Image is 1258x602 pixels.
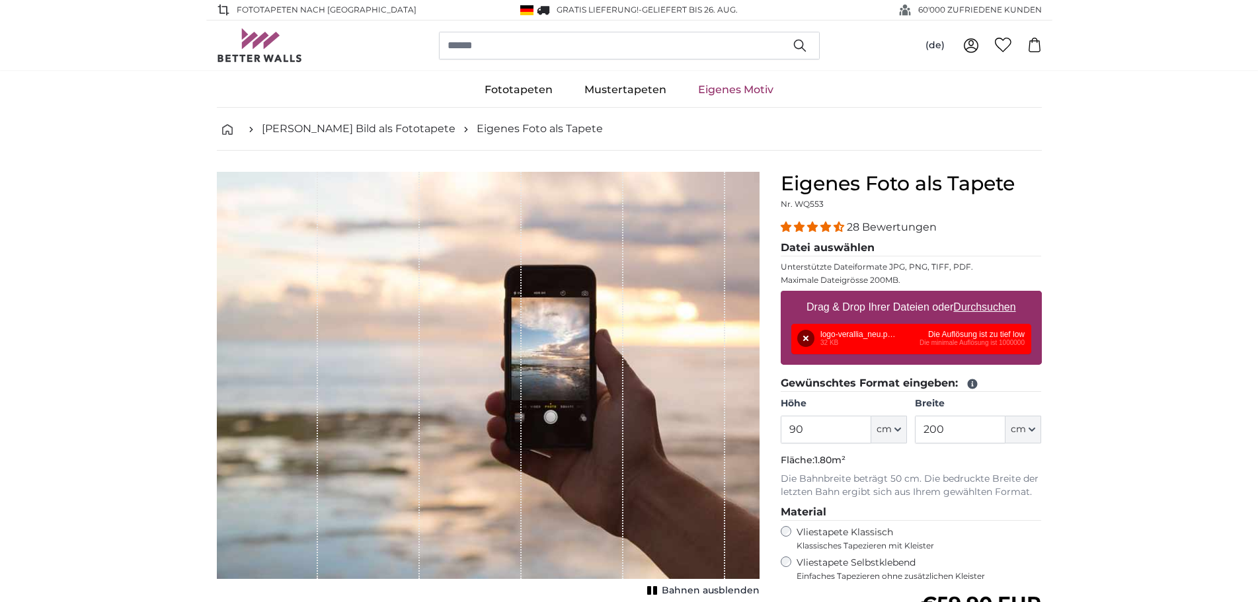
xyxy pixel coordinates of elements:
[237,4,416,16] span: Fototapeten nach [GEOGRAPHIC_DATA]
[642,5,738,15] span: Geliefert bis 26. Aug.
[797,571,1042,582] span: Einfaches Tapezieren ohne zusätzlichen Kleister
[643,582,760,600] button: Bahnen ausblenden
[682,73,789,107] a: Eigenes Motiv
[797,541,1031,551] span: Klassisches Tapezieren mit Kleister
[915,34,955,57] button: (de)
[469,73,569,107] a: Fototapeten
[217,172,760,600] div: 1 of 1
[797,556,1042,582] label: Vliestapete Selbstklebend
[520,5,533,15] img: Deutschland
[477,121,603,137] a: Eigenes Foto als Tapete
[262,121,455,137] a: [PERSON_NAME] Bild als Fototapete
[781,199,824,209] span: Nr. WQ553
[781,221,847,233] span: 4.32 stars
[217,108,1042,151] nav: breadcrumbs
[814,454,845,466] span: 1.80m²
[781,397,907,410] label: Höhe
[871,416,907,443] button: cm
[918,4,1042,16] span: 60'000 ZUFRIEDENE KUNDEN
[1005,416,1041,443] button: cm
[781,262,1042,272] p: Unterstützte Dateiformate JPG, PNG, TIFF, PDF.
[781,504,1042,521] legend: Material
[781,240,1042,256] legend: Datei auswählen
[797,526,1031,551] label: Vliestapete Klassisch
[953,301,1015,313] u: Durchsuchen
[801,294,1021,320] label: Drag & Drop Ihrer Dateien oder
[847,221,937,233] span: 28 Bewertungen
[781,375,1042,392] legend: Gewünschtes Format eingeben:
[781,472,1042,499] p: Die Bahnbreite beträgt 50 cm. Die bedruckte Breite der letzten Bahn ergibt sich aus Ihrem gewählt...
[1011,423,1026,436] span: cm
[662,584,760,597] span: Bahnen ausblenden
[915,397,1041,410] label: Breite
[217,28,303,62] img: Betterwalls
[781,454,1042,467] p: Fläche:
[569,73,682,107] a: Mustertapeten
[781,275,1042,285] p: Maximale Dateigrösse 200MB.
[557,5,639,15] span: GRATIS Lieferung!
[781,172,1042,196] h1: Eigenes Foto als Tapete
[877,423,892,436] span: cm
[639,5,738,15] span: -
